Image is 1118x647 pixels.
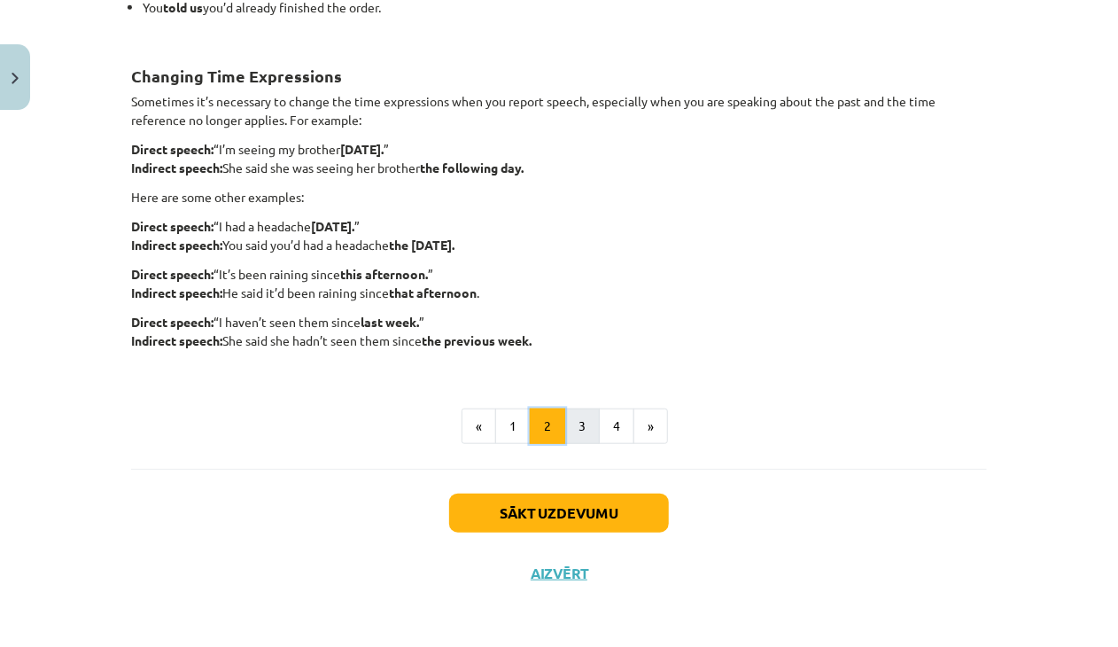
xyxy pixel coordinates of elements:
[449,494,669,533] button: Sākt uzdevumu
[462,409,496,444] button: «
[564,409,600,444] button: 3
[131,285,222,300] strong: Indirect speech:
[131,141,214,157] strong: Direct speech:
[361,314,419,330] strong: last week.
[131,266,214,282] strong: Direct speech:
[131,92,987,129] p: Sometimes it’s necessary to change the time expressions when you report speech, especially when y...
[389,237,454,253] strong: the [DATE].
[525,565,593,582] button: Aizvērt
[420,160,524,175] strong: the following day.
[131,160,222,175] strong: Indirect speech:
[131,332,222,348] strong: Indirect speech:
[131,313,987,369] p: “I haven’t seen them since ” She said she hadn’t seen them since
[131,140,987,177] p: “I’m seeing my brother ” She said she was seeing her brother
[422,332,532,348] strong: the previous week.
[633,409,668,444] button: »
[131,66,342,86] strong: Changing Time Expressions
[12,73,19,84] img: icon-close-lesson-0947bae3869378f0d4975bcd49f059093ad1ed9edebbc8119c70593378902aed.svg
[131,237,222,253] strong: Indirect speech:
[131,314,214,330] strong: Direct speech:
[340,141,384,157] strong: [DATE].
[131,217,987,254] p: “I had a headache ” You said you’d had a headache
[131,218,214,234] strong: Direct speech:
[599,409,634,444] button: 4
[495,409,531,444] button: 1
[131,409,987,444] nav: Page navigation example
[311,218,354,234] strong: [DATE].
[131,265,987,302] p: “It’s been raining since ” He said it’d been raining since .
[340,266,428,282] strong: this afternoon.
[131,188,987,207] p: Here are some other examples:
[530,409,565,444] button: 2
[389,285,477,300] strong: that afternoon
